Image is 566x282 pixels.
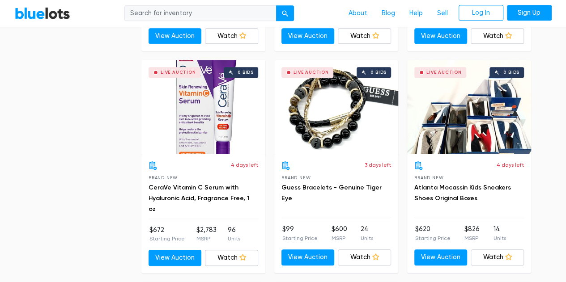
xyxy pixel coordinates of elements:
li: 24 [361,224,373,242]
span: Brand New [414,175,443,180]
div: Live Auction [426,70,462,75]
p: Units [228,235,240,243]
a: Help [402,5,430,22]
a: View Auction [281,249,335,265]
p: Units [494,234,506,242]
a: About [341,5,374,22]
a: Watch [471,249,524,265]
p: MSRP [464,234,480,242]
a: Sign Up [507,5,552,21]
span: Brand New [149,175,178,180]
p: 3 days left [365,161,391,169]
a: BlueLots [15,7,70,20]
a: View Auction [149,28,202,44]
input: Search for inventory [124,5,277,21]
a: View Auction [414,28,468,44]
a: View Auction [281,28,335,44]
a: Sell [430,5,455,22]
p: Starting Price [415,234,451,242]
a: Watch [205,28,258,44]
a: Blog [374,5,402,22]
div: 0 bids [503,70,519,75]
li: 96 [228,225,240,243]
li: 14 [494,224,506,242]
a: Live Auction 0 bids [141,60,265,154]
a: Watch [338,28,391,44]
a: Watch [471,28,524,44]
span: Brand New [281,175,311,180]
a: CeraVe Vitamin C Serum with Hyaluronic Acid, Fragrance Free, 1 oz [149,184,250,213]
a: Live Auction 0 bids [274,60,398,154]
li: $2,783 [196,225,216,243]
p: Starting Price [282,234,318,242]
p: Units [361,234,373,242]
a: Log In [459,5,503,21]
p: MSRP [331,234,347,242]
li: $672 [149,225,185,243]
p: 4 days left [231,161,258,169]
div: Live Auction [161,70,196,75]
p: Starting Price [149,235,185,243]
a: Watch [205,250,258,266]
div: Live Auction [294,70,329,75]
div: 0 bids [238,70,254,75]
a: Atlanta Mocassin Kids Sneakers Shoes Original Boxes [414,184,511,202]
li: $620 [415,224,451,242]
a: View Auction [414,249,468,265]
a: Watch [338,249,391,265]
li: $99 [282,224,318,242]
li: $600 [331,224,347,242]
div: 0 bids [370,70,387,75]
li: $826 [464,224,480,242]
p: 4 days left [497,161,524,169]
a: Guess Bracelets - Genuine Tiger Eye [281,184,382,202]
a: Live Auction 0 bids [407,60,531,154]
a: View Auction [149,250,202,266]
p: MSRP [196,235,216,243]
